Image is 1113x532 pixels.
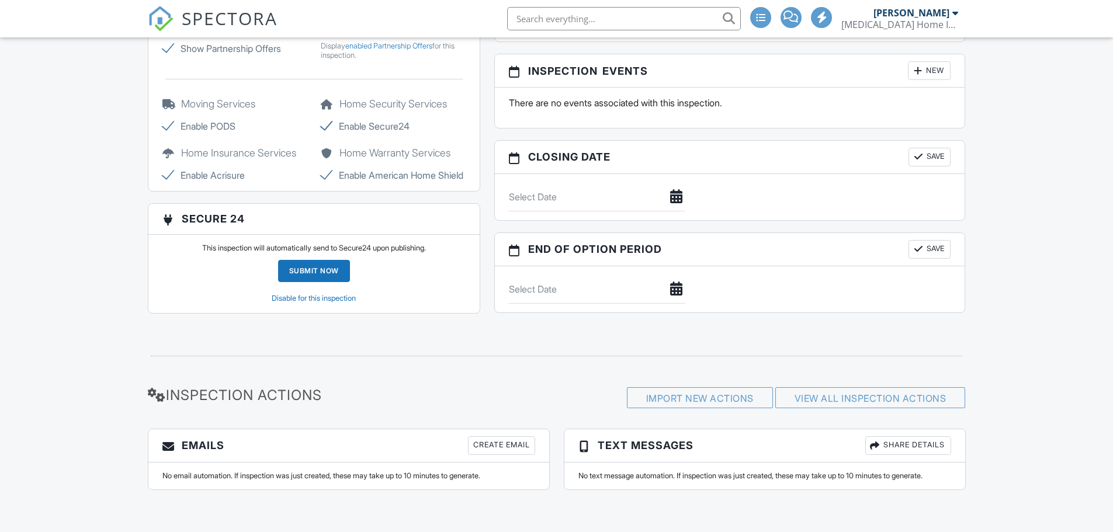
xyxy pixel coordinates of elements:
[162,98,307,110] h5: Moving Services
[162,471,535,481] div: No email automation. If inspection was just created, these may take up to 10 minutes to generate.
[528,63,598,79] span: Inspection
[795,392,946,404] a: View All Inspection Actions
[182,6,278,30] span: SPECTORA
[468,436,535,455] div: Create Email
[627,387,773,408] div: Import New Actions
[321,147,466,159] h5: Home Warranty Services
[909,240,951,259] button: Save
[509,183,685,211] input: Select Date
[162,119,307,133] label: Enable PODS
[509,275,685,304] input: Select Date
[321,41,466,60] div: Display for this inspection.
[528,149,611,165] span: Closing date
[321,119,466,133] label: Enable Secure24
[507,7,741,30] input: Search everything...
[162,147,307,159] h5: Home Insurance Services
[148,204,480,234] h3: Secure 24
[841,19,958,30] div: HMS Home Inspections
[908,61,951,80] div: New
[148,429,549,463] h3: Emails
[345,41,432,50] a: enabled Partnership Offers
[865,436,951,455] div: Share Details
[528,241,662,257] span: End of Option Period
[321,168,466,182] label: Enable American Home Shield
[909,148,951,166] button: Save
[162,168,307,182] label: Enable Acrisure
[272,294,356,302] a: Disable for this inspection
[578,471,951,481] div: No text message automation. If inspection was just created, these may take up to 10 minutes to ge...
[564,429,965,463] h3: Text Messages
[148,387,411,403] h3: Inspection Actions
[602,63,648,79] span: Events
[509,96,951,109] p: There are no events associated with this inspection.
[148,6,174,32] img: The Best Home Inspection Software - Spectora
[162,41,307,55] label: Show Partnership Offers
[321,98,466,110] h5: Home Security Services
[278,260,350,282] a: Submit Now
[202,244,426,253] p: This inspection will automatically send to Secure24 upon publishing.
[873,7,949,19] div: [PERSON_NAME]
[148,16,278,40] a: SPECTORA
